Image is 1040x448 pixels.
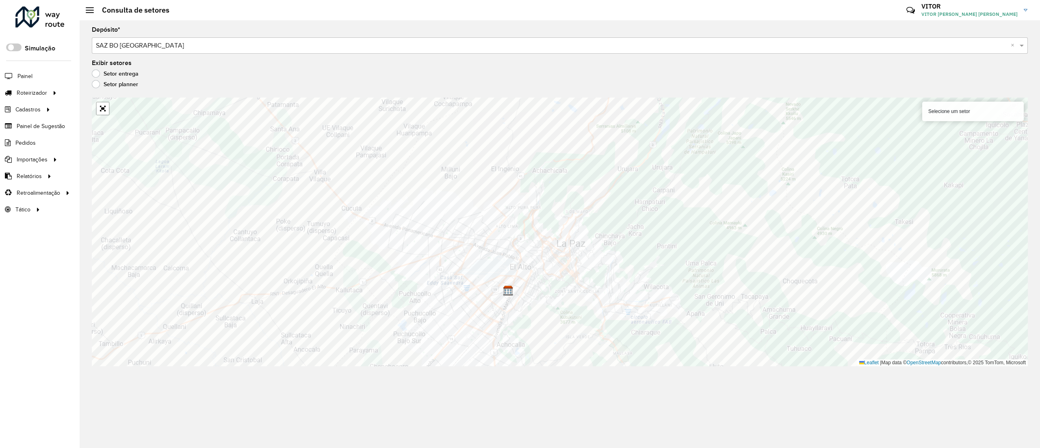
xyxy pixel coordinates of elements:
[921,11,1018,18] span: VITOR [PERSON_NAME] [PERSON_NAME]
[907,360,941,365] a: OpenStreetMap
[17,189,60,197] span: Retroalimentação
[857,359,1028,366] div: Map data © contributors,© 2025 TomTom, Microsoft
[97,102,109,115] a: Abrir mapa em tela cheia
[880,360,881,365] span: |
[92,25,120,35] label: Depósito
[17,89,47,97] span: Roteirizador
[15,139,36,147] span: Pedidos
[921,2,1018,10] h3: VITOR
[17,172,42,181] span: Relatórios
[17,72,32,80] span: Painel
[25,43,55,53] label: Simulação
[15,205,30,214] span: Tático
[94,6,169,15] h2: Consulta de setores
[859,360,879,365] a: Leaflet
[17,122,65,130] span: Painel de Sugestão
[92,80,138,88] label: Setor planner
[922,102,1024,121] div: Selecione um setor
[15,105,41,114] span: Cadastros
[1011,41,1018,50] span: Clear all
[92,70,139,78] label: Setor entrega
[902,2,919,19] a: Contato Rápido
[92,58,132,68] label: Exibir setores
[17,155,48,164] span: Importações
